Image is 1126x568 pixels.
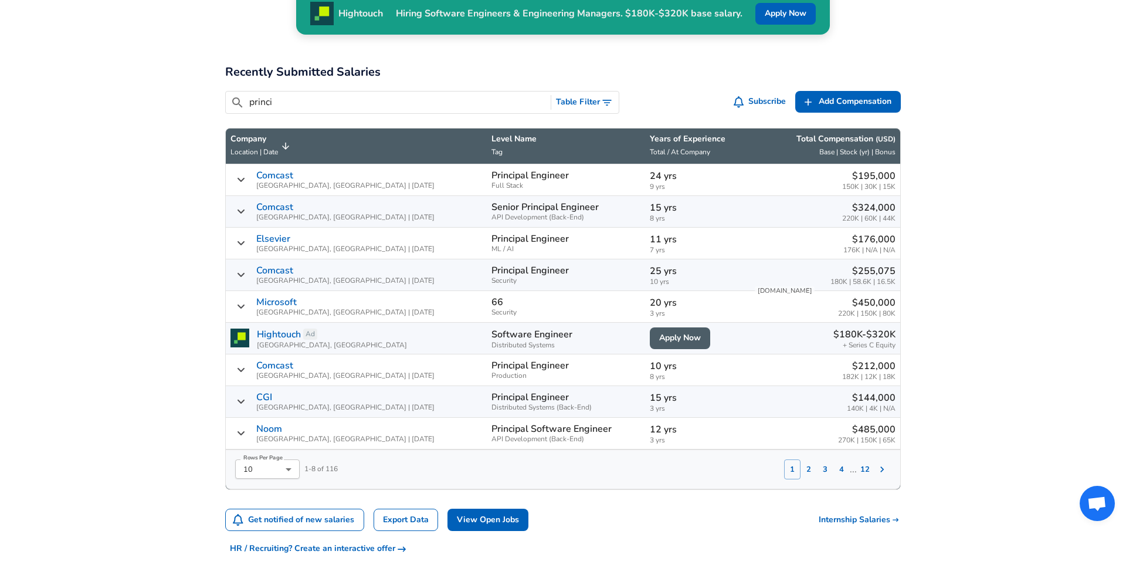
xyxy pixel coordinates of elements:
[230,133,293,159] span: CompanyLocation | Date
[491,147,503,157] span: Tag
[838,310,896,317] span: 220K | 150K | 80K
[754,133,896,159] span: Total Compensation (USD) Base | Stock (yr) | Bonus
[843,232,896,246] p: $176,000
[491,327,640,342] p: Software Engineer
[838,296,896,310] p: $450,000
[838,437,896,444] span: 270K | 150K | 65K
[833,459,850,479] button: 4
[650,215,744,222] span: 8 yrs
[650,278,744,286] span: 10 yrs
[226,450,338,479] div: 1 - 8 of 116
[833,327,896,342] p: $180K-$320K
[650,359,744,373] p: 10 yrs
[795,91,901,113] a: Add Compensation
[249,95,546,110] input: Search City, Tag, Etc
[650,264,744,278] p: 25 yrs
[650,201,744,215] p: 15 yrs
[857,459,873,479] button: 12
[225,538,411,560] button: HR / Recruiting? Create an interactive offer
[256,309,435,316] span: [GEOGRAPHIC_DATA], [GEOGRAPHIC_DATA] | [DATE]
[491,234,569,244] p: Principal Engineer
[256,265,293,276] a: Comcast
[491,424,612,434] p: Principal Software Engineer
[650,405,744,413] span: 3 yrs
[257,342,407,349] span: [GEOGRAPHIC_DATA], [GEOGRAPHIC_DATA]
[230,542,406,556] span: HR / Recruiting? Create an interactive offer
[303,329,317,340] a: Ad
[842,201,896,215] p: $324,000
[876,134,896,144] button: (USD)
[447,509,528,532] a: View Open Jobs
[847,391,896,405] p: $144,000
[842,373,896,381] span: 182K | 12K | 18K
[731,91,791,113] button: Subscribe
[650,133,744,145] p: Years of Experience
[796,133,896,145] p: Total Compensation
[650,437,744,444] span: 3 yrs
[256,392,272,403] a: CGI
[1080,486,1115,521] div: Open chat
[256,182,435,190] span: [GEOGRAPHIC_DATA], [GEOGRAPHIC_DATA] | [DATE]
[491,360,569,371] p: Principal Engineer
[491,309,640,316] span: Security
[256,170,293,181] a: Comcast
[842,183,896,191] span: 150K | 30K | 15K
[235,459,300,479] div: 10
[310,2,334,25] img: Promo Logo
[230,329,249,347] img: hightouchlogo.png
[843,246,896,254] span: 176K | N/A | N/A
[491,170,569,181] p: Principal Engineer
[256,245,435,253] span: [GEOGRAPHIC_DATA], [GEOGRAPHIC_DATA] | [DATE]
[755,3,816,25] a: Apply Now
[256,424,282,434] a: Noom
[650,373,744,381] span: 8 yrs
[491,265,569,276] p: Principal Engineer
[850,462,857,476] p: ...
[491,435,640,443] span: API Development (Back-End)
[374,509,438,532] a: Export Data
[650,147,710,157] span: Total / At Company
[491,182,640,190] span: Full Stack
[819,147,896,157] span: Base | Stock (yr) | Bonus
[230,133,278,145] p: Company
[491,342,640,349] span: Distributed Systems
[491,202,599,212] p: Senior Principal Engineer
[256,435,435,443] span: [GEOGRAPHIC_DATA], [GEOGRAPHIC_DATA] | [DATE]
[650,327,710,349] a: Apply Now
[230,147,278,157] span: Location | Date
[491,277,640,285] span: Security
[256,277,435,285] span: [GEOGRAPHIC_DATA], [GEOGRAPHIC_DATA] | [DATE]
[491,392,569,403] p: Principal Engineer
[830,264,896,278] p: $255,075
[256,372,435,380] span: [GEOGRAPHIC_DATA], [GEOGRAPHIC_DATA] | [DATE]
[243,454,283,461] label: Rows Per Page
[491,245,640,253] span: ML / AI
[256,202,293,212] a: Comcast
[225,63,901,82] h2: Recently Submitted Salaries
[491,133,640,145] p: Level Name
[650,169,744,183] p: 24 yrs
[551,92,619,113] button: Toggle Search Filters
[842,215,896,222] span: 220K | 60K | 44K
[830,278,896,286] span: 180K | 58.6K | 16.5K
[650,310,744,317] span: 3 yrs
[491,372,640,380] span: Production
[256,234,290,244] a: Elsevier
[838,422,896,437] p: $485,000
[338,6,383,21] p: Hightouch
[383,6,755,21] p: Hiring Software Engineers & Engineering Managers. $180K-$320K base salary.
[819,94,891,109] span: Add Compensation
[843,342,896,349] span: + Series C Equity
[650,232,744,246] p: 11 yrs
[650,422,744,437] p: 12 yrs
[256,404,435,411] span: [GEOGRAPHIC_DATA], [GEOGRAPHIC_DATA] | [DATE]
[256,297,297,307] a: Microsoft
[491,404,640,411] span: Distributed Systems (Back-End)
[842,359,896,373] p: $212,000
[256,360,293,371] a: Comcast
[847,405,896,413] span: 140K | 4K | N/A
[842,169,896,183] p: $195,000
[819,514,901,526] a: Internship Salaries
[650,296,744,310] p: 20 yrs
[225,128,901,490] table: Salary Submissions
